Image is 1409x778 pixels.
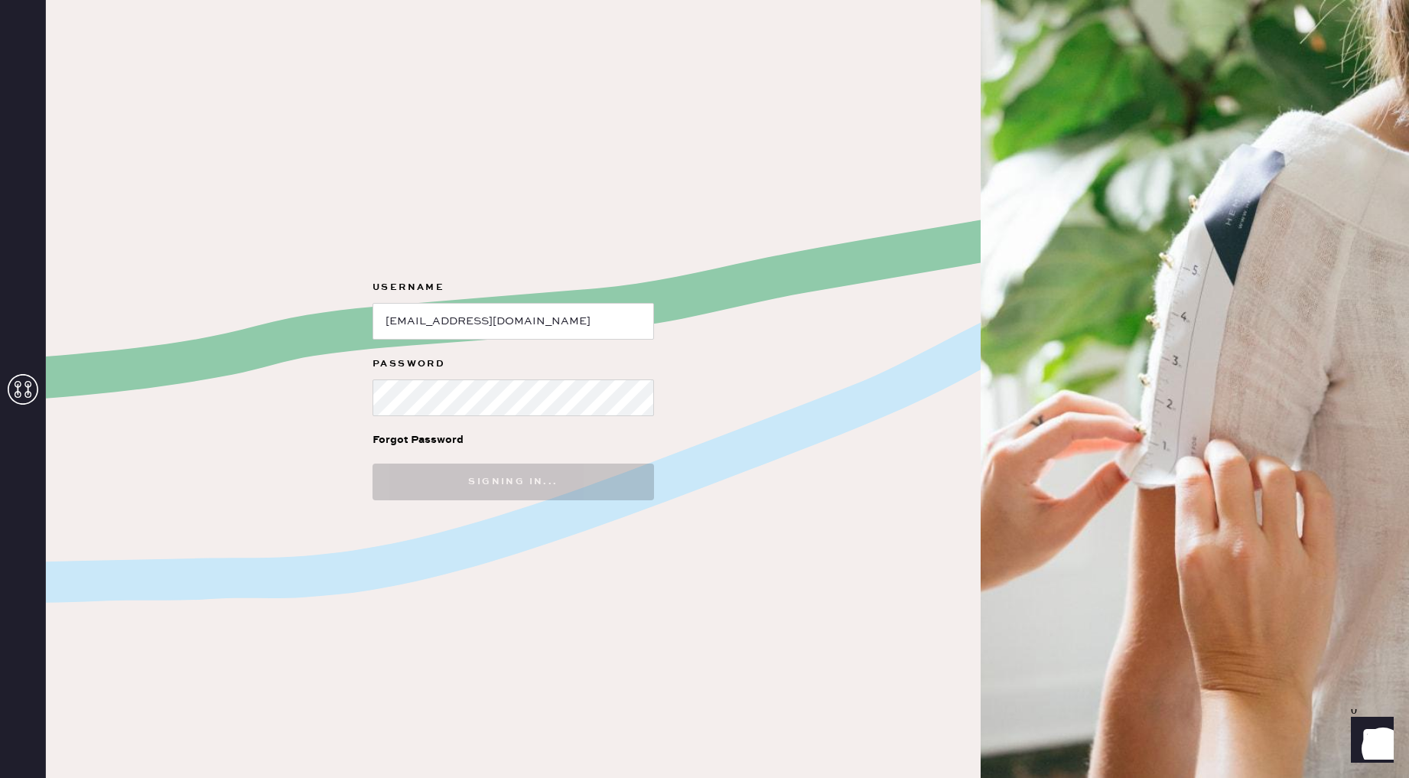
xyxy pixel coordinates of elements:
[373,278,654,297] label: Username
[373,303,654,340] input: e.g. john@doe.com
[373,431,464,448] div: Forgot Password
[373,355,654,373] label: Password
[373,464,654,500] button: Signing in...
[373,416,464,464] a: Forgot Password
[1336,709,1402,775] iframe: Front Chat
